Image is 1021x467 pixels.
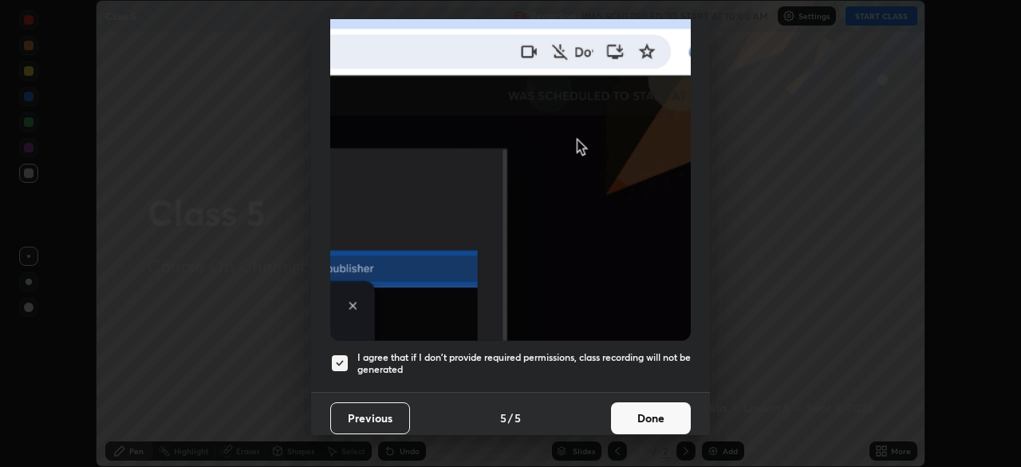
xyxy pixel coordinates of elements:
[330,402,410,434] button: Previous
[357,351,691,376] h5: I agree that if I don't provide required permissions, class recording will not be generated
[500,410,507,426] h4: 5
[508,410,513,426] h4: /
[514,410,521,426] h4: 5
[611,402,691,434] button: Done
